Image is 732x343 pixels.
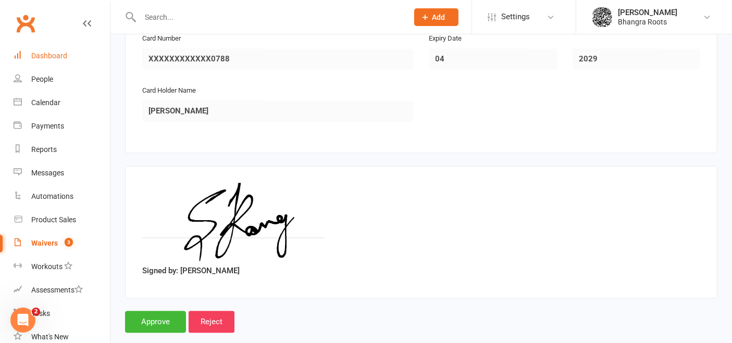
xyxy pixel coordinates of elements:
[414,8,458,26] button: Add
[618,17,677,27] div: Bhangra Roots
[31,333,69,341] div: What's New
[125,311,186,333] input: Approve
[32,308,40,316] span: 2
[14,68,110,91] a: People
[10,308,35,333] iframe: Intercom live chat
[14,185,110,208] a: Automations
[14,115,110,138] a: Payments
[142,183,325,261] img: image1757584569.png
[31,169,64,177] div: Messages
[31,145,57,154] div: Reports
[14,138,110,161] a: Reports
[429,33,462,44] label: Expiry Date
[31,239,58,247] div: Waivers
[31,309,50,317] div: Tasks
[31,122,64,130] div: Payments
[14,208,110,232] a: Product Sales
[31,286,83,294] div: Assessments
[592,7,613,28] img: thumb_image1738670374.png
[14,161,110,185] a: Messages
[432,13,445,21] span: Add
[31,98,60,107] div: Calendar
[31,75,53,83] div: People
[142,264,240,277] label: Signed by: [PERSON_NAME]
[31,215,76,224] div: Product Sales
[65,238,73,247] span: 3
[14,91,110,115] a: Calendar
[14,232,110,255] a: Waivers 3
[31,262,63,271] div: Workouts
[14,278,110,302] a: Assessments
[31,52,67,60] div: Dashboard
[14,44,110,68] a: Dashboard
[189,311,234,333] input: Reject
[618,8,677,17] div: [PERSON_NAME]
[13,10,39,36] a: Clubworx
[14,302,110,325] a: Tasks
[142,33,181,44] label: Card Number
[14,255,110,278] a: Workouts
[501,5,530,29] span: Settings
[31,192,73,200] div: Automations
[142,85,196,96] label: Card Holder Name
[137,10,401,24] input: Search...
